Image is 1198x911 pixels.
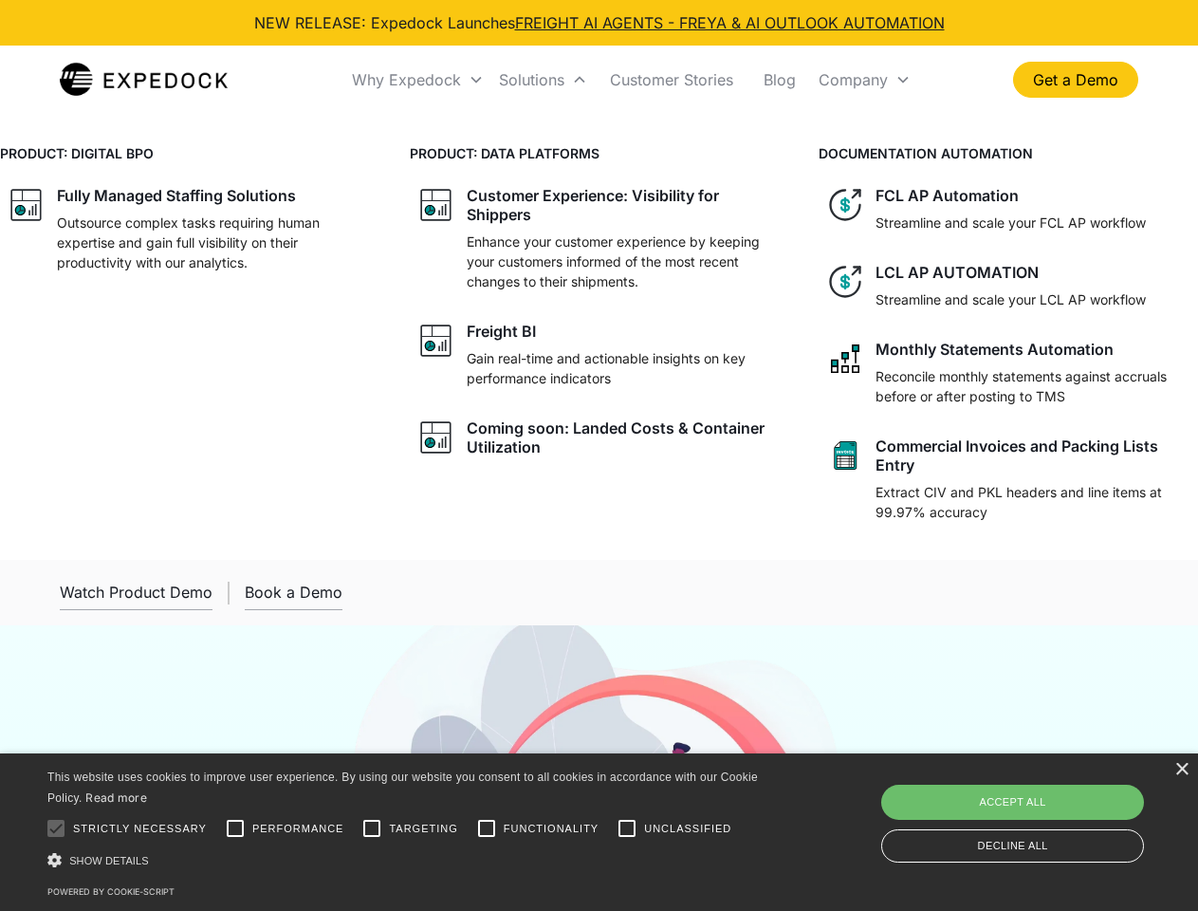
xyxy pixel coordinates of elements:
[595,47,748,112] a: Customer Stories
[1013,62,1138,98] a: Get a Demo
[875,289,1146,309] p: Streamline and scale your LCL AP workflow
[467,418,782,456] div: Coming soon: Landed Costs & Container Utilization
[245,583,342,602] div: Book a Demo
[467,322,536,341] div: Freight BI
[826,186,864,224] img: dollar icon
[60,575,212,610] a: open lightbox
[417,418,455,456] img: graph icon
[819,255,1198,317] a: dollar iconLCL AP AUTOMATIONStreamline and scale your LCL AP workflow
[410,314,789,396] a: graph iconFreight BIGain real-time and actionable insights on key performance indicators
[410,178,789,299] a: graph iconCustomer Experience: Visibility for ShippersEnhance your customer experience by keeping...
[60,61,228,99] a: home
[748,47,811,112] a: Blog
[875,437,1190,474] div: Commercial Invoices and Packing Lists Entry
[875,482,1190,522] p: Extract CIV and PKL headers and line items at 99.97% accuracy
[875,186,1019,205] div: FCL AP Automation
[47,886,175,897] a: Powered by cookie-script
[467,186,782,224] div: Customer Experience: Visibility for Shippers
[467,348,782,388] p: Gain real-time and actionable insights on key performance indicators
[352,70,461,89] div: Why Expedock
[60,583,212,602] div: Watch Product Demo
[826,340,864,378] img: network like icon
[875,366,1190,406] p: Reconcile monthly statements against accruals before or after posting to TMS
[57,186,296,205] div: Fully Managed Staffing Solutions
[819,70,888,89] div: Company
[254,11,945,34] div: NEW RELEASE: Expedock Launches
[819,332,1198,414] a: network like iconMonthly Statements AutomationReconcile monthly statements against accruals befor...
[245,575,342,610] a: Book a Demo
[504,821,599,837] span: Functionality
[252,821,344,837] span: Performance
[73,821,207,837] span: Strictly necessary
[47,771,758,806] span: This website uses cookies to improve user experience. By using our website you consent to all coo...
[467,232,782,291] p: Enhance your customer experience by keeping your customers informed of the most recent changes to...
[499,70,564,89] div: Solutions
[644,821,731,837] span: Unclassified
[344,47,491,112] div: Why Expedock
[826,263,864,301] img: dollar icon
[826,437,864,474] img: sheet icon
[882,706,1198,911] iframe: Chat Widget
[875,213,1146,232] p: Streamline and scale your FCL AP workflow
[875,263,1039,282] div: LCL AP AUTOMATION
[57,213,372,272] p: Outsource complex tasks requiring human expertise and gain full visibility on their productivity ...
[417,186,455,224] img: graph icon
[410,411,789,464] a: graph iconComing soon: Landed Costs & Container Utilization
[69,855,149,866] span: Show details
[819,143,1198,163] h4: DOCUMENTATION AUTOMATION
[811,47,918,112] div: Company
[819,429,1198,530] a: sheet iconCommercial Invoices and Packing Lists EntryExtract CIV and PKL headers and line items a...
[819,178,1198,240] a: dollar iconFCL AP AutomationStreamline and scale your FCL AP workflow
[85,790,147,805] a: Read more
[417,322,455,360] img: graph icon
[60,61,228,99] img: Expedock Logo
[491,47,595,112] div: Solutions
[8,186,46,224] img: graph icon
[515,13,945,32] a: FREIGHT AI AGENTS - FREYA & AI OUTLOOK AUTOMATION
[410,143,789,163] h4: PRODUCT: DATA PLATFORMS
[47,850,765,870] div: Show details
[389,821,457,837] span: Targeting
[875,340,1114,359] div: Monthly Statements Automation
